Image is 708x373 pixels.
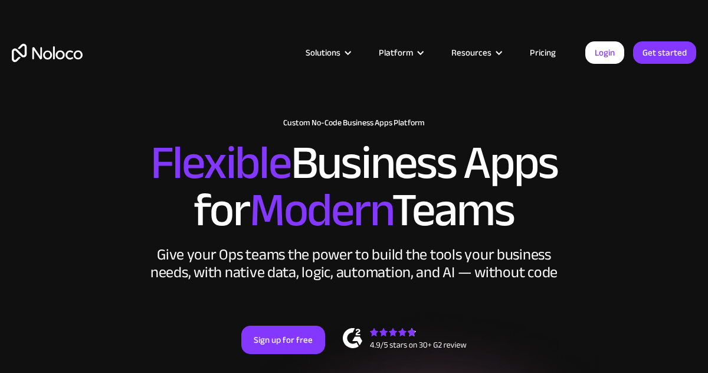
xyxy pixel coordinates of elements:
div: Resources [451,45,491,60]
h1: Custom No-Code Business Apps Platform [12,118,696,128]
h2: Business Apps for Teams [12,140,696,234]
a: home [12,44,83,62]
div: Solutions [306,45,340,60]
div: Resources [437,45,515,60]
span: Flexible [150,119,291,207]
div: Platform [364,45,437,60]
a: Pricing [515,45,571,60]
a: Get started [633,41,696,64]
span: Modern [250,166,392,254]
a: Sign up for free [241,326,325,354]
a: Login [585,41,624,64]
div: Give your Ops teams the power to build the tools your business needs, with native data, logic, au... [147,246,560,281]
div: Solutions [291,45,364,60]
div: Platform [379,45,413,60]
